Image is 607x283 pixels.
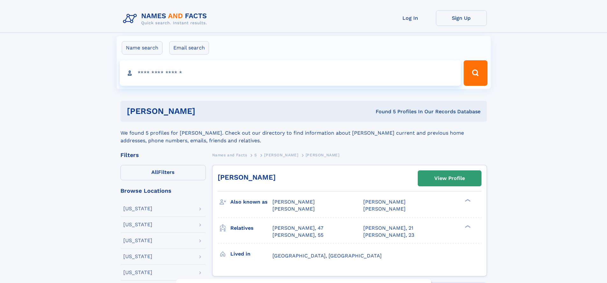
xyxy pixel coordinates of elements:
[434,171,465,186] div: View Profile
[363,225,413,232] a: [PERSON_NAME], 21
[120,165,206,180] label: Filters
[151,169,158,175] span: All
[123,206,152,211] div: [US_STATE]
[120,152,206,158] div: Filters
[264,151,298,159] a: [PERSON_NAME]
[230,223,272,234] h3: Relatives
[254,153,257,157] span: S
[272,225,323,232] a: [PERSON_NAME], 47
[122,41,163,55] label: Name search
[363,206,406,212] span: [PERSON_NAME]
[254,151,257,159] a: S
[285,108,481,115] div: Found 5 Profiles In Our Records Database
[230,249,272,259] h3: Lived in
[436,10,487,26] a: Sign Up
[212,151,247,159] a: Names and Facts
[272,199,315,205] span: [PERSON_NAME]
[123,270,152,275] div: [US_STATE]
[464,60,487,86] button: Search Button
[306,153,340,157] span: [PERSON_NAME]
[120,188,206,194] div: Browse Locations
[363,199,406,205] span: [PERSON_NAME]
[169,41,209,55] label: Email search
[127,107,285,115] h1: [PERSON_NAME]
[120,122,487,145] div: We found 5 profiles for [PERSON_NAME]. Check out our directory to find information about [PERSON_...
[385,10,436,26] a: Log In
[123,238,152,243] div: [US_STATE]
[272,253,382,259] span: [GEOGRAPHIC_DATA], [GEOGRAPHIC_DATA]
[218,173,276,181] a: [PERSON_NAME]
[123,222,152,227] div: [US_STATE]
[120,60,461,86] input: search input
[463,198,471,203] div: ❯
[272,206,315,212] span: [PERSON_NAME]
[120,10,212,27] img: Logo Names and Facts
[264,153,298,157] span: [PERSON_NAME]
[272,232,323,239] a: [PERSON_NAME], 55
[123,254,152,259] div: [US_STATE]
[230,197,272,207] h3: Also known as
[418,171,481,186] a: View Profile
[463,224,471,228] div: ❯
[363,232,414,239] a: [PERSON_NAME], 23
